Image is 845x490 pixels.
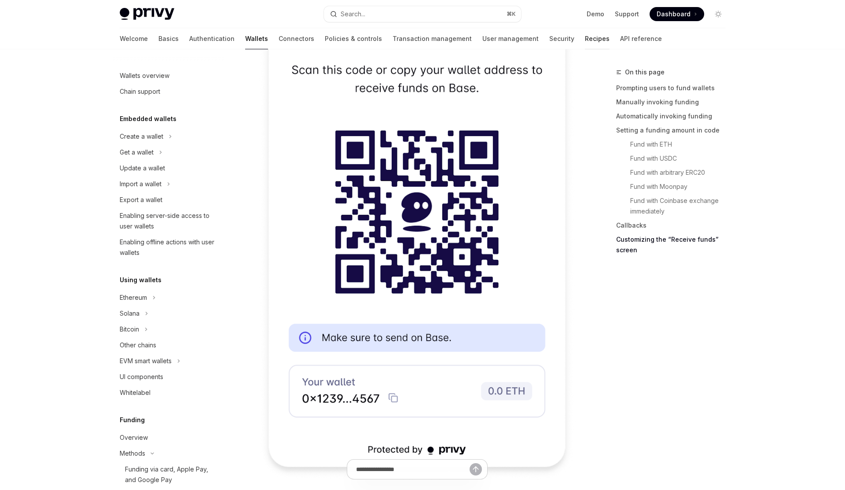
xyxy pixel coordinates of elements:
img: light logo [120,8,174,20]
div: Overview [120,432,148,443]
a: Authentication [189,28,235,49]
div: Solana [120,308,140,319]
span: On this page [625,67,665,77]
a: Prompting users to fund wallets [616,81,732,95]
a: Customizing the “Receive funds” screen [616,232,732,257]
button: Bitcoin [113,321,225,337]
a: Fund with arbitrary ERC20 [616,166,732,180]
div: Other chains [120,340,156,350]
a: Transaction management [393,28,472,49]
div: Chain support [120,86,160,97]
a: Export a wallet [113,192,225,208]
button: Create a wallet [113,129,225,144]
div: Whitelabel [120,387,151,398]
a: Fund with ETH [616,137,732,151]
a: Overview [113,430,225,446]
a: Security [549,28,574,49]
a: Welcome [120,28,148,49]
div: Export a wallet [120,195,162,205]
a: Callbacks [616,218,732,232]
div: Get a wallet [120,147,154,158]
div: Create a wallet [120,131,163,142]
a: Whitelabel [113,385,225,401]
a: Funding via card, Apple Pay, and Google Pay [113,461,225,488]
div: Wallets overview [120,70,169,81]
div: Funding via card, Apple Pay, and Google Pay [125,464,220,485]
a: UI components [113,369,225,385]
a: Recipes [585,28,610,49]
button: Methods [113,446,225,461]
a: Support [615,10,639,18]
div: Update a wallet [120,163,165,173]
a: Basics [158,28,179,49]
a: Wallets [245,28,268,49]
span: Dashboard [657,10,691,18]
button: Import a wallet [113,176,225,192]
a: Enabling server-side access to user wallets [113,208,225,234]
button: Search...⌘K [324,6,521,22]
span: ⌘ K [507,11,516,18]
div: Enabling offline actions with user wallets [120,237,220,258]
div: Bitcoin [120,324,139,335]
button: Get a wallet [113,144,225,160]
button: Ethereum [113,290,225,306]
div: Search... [341,9,365,19]
a: Fund with USDC [616,151,732,166]
input: Ask a question... [356,460,470,479]
div: Ethereum [120,292,147,303]
button: Toggle dark mode [711,7,725,21]
a: Fund with Moonpay [616,180,732,194]
h5: Using wallets [120,275,162,285]
a: Update a wallet [113,160,225,176]
a: Automatically invoking funding [616,109,732,123]
a: Enabling offline actions with user wallets [113,234,225,261]
a: Setting a funding amount in code [616,123,732,137]
button: Send message [470,463,482,475]
a: Chain support [113,84,225,99]
a: Wallets overview [113,68,225,84]
a: Demo [587,10,604,18]
a: Fund with Coinbase exchange immediately [616,194,732,218]
button: EVM smart wallets [113,353,225,369]
a: Manually invoking funding [616,95,732,109]
div: Import a wallet [120,179,162,189]
a: Dashboard [650,7,704,21]
h5: Embedded wallets [120,114,176,124]
a: Policies & controls [325,28,382,49]
div: EVM smart wallets [120,356,172,366]
div: Methods [120,448,145,459]
a: Connectors [279,28,314,49]
a: User management [482,28,539,49]
h5: Funding [120,415,145,425]
a: Other chains [113,337,225,353]
a: API reference [620,28,662,49]
button: Solana [113,306,225,321]
div: Enabling server-side access to user wallets [120,210,220,232]
div: UI components [120,372,163,382]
